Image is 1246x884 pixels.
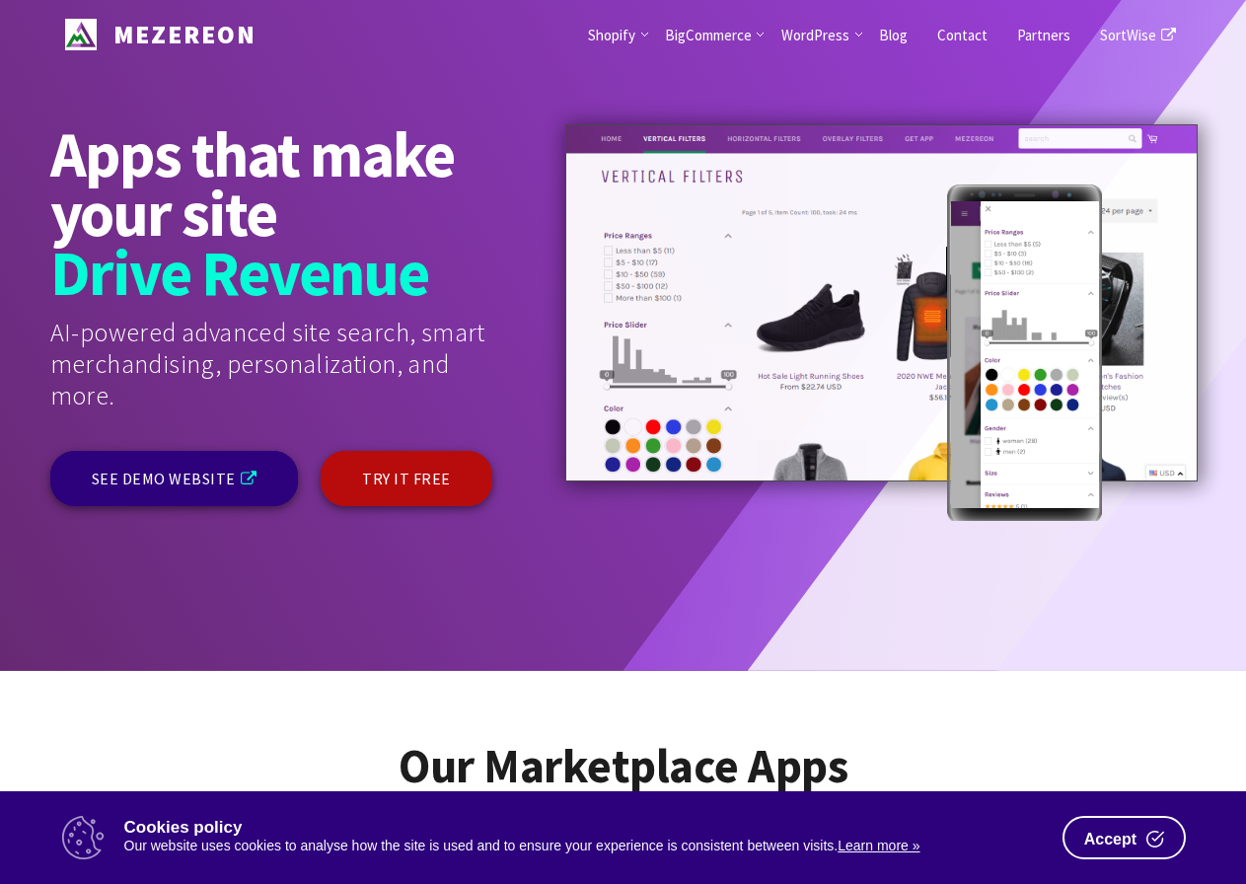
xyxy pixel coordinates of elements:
span: R [201,243,238,302]
a: TRY IT FREE [321,451,492,506]
span: i [112,243,129,302]
p: Cookies policy [124,819,1048,836]
span: e [398,243,428,302]
span: e [299,243,330,302]
span: r [89,243,112,302]
span: v [129,243,160,302]
strong: Apps that make your site [50,124,566,243]
span: D [50,243,89,302]
span: v [268,243,299,302]
a: Mezereon MEZEREON [50,15,257,47]
a: SEE DEMO WEBSITE [50,451,299,506]
span: e [238,243,268,302]
span: e [160,243,190,302]
img: demo-mobile.c00830e.png [951,201,1099,508]
div: Our website uses cookies to analyse how the site is used and to ensure your experience is consist... [124,836,1048,856]
span: n [330,243,363,302]
h1: Our Marketplace Apps [12,740,1235,831]
span: MEZEREON [104,18,257,50]
img: Mezereon [65,19,97,50]
div: AI-powered advanced site search, smart merchandising, personalization, and more. [50,317,515,451]
span: u [363,243,398,302]
a: Learn more » [838,838,919,853]
span: Accept [1084,832,1136,847]
button: Accept [1063,816,1186,859]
